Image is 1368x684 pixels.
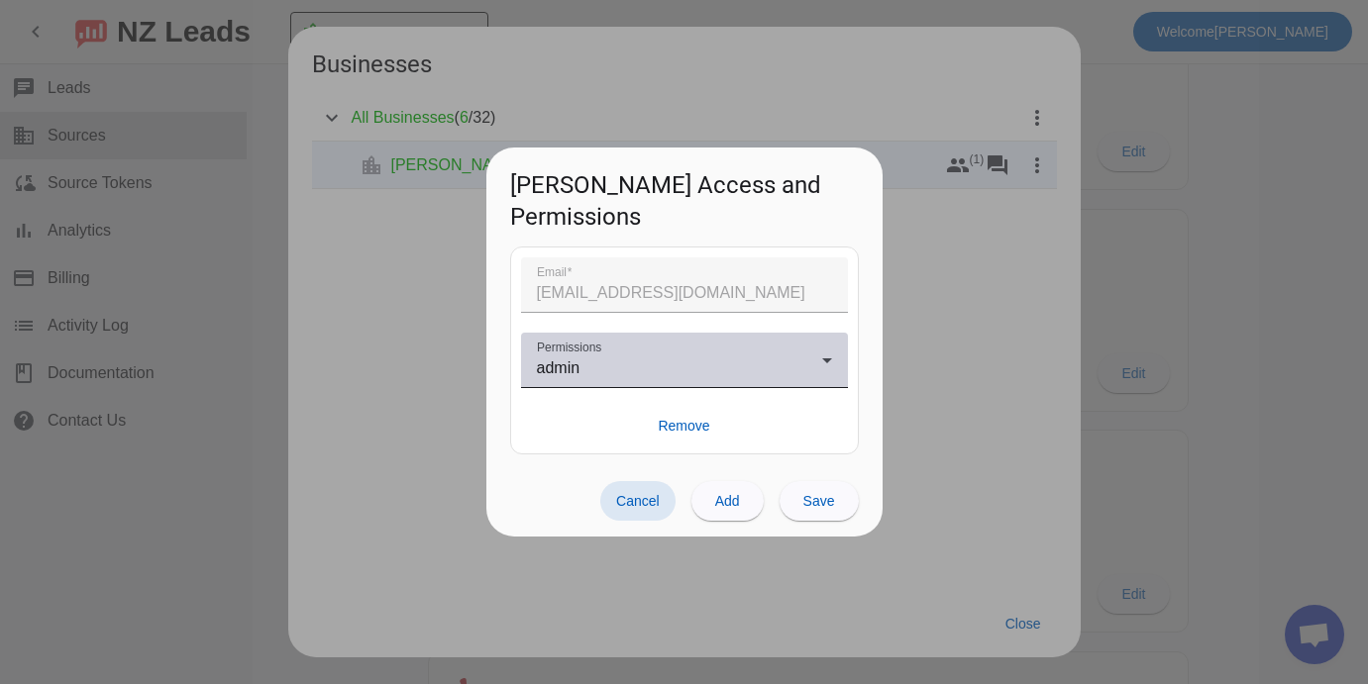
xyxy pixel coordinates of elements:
button: Save [780,481,859,521]
span: Cancel [616,493,660,509]
button: Cancel [600,481,676,521]
span: Add [715,493,740,509]
mat-label: Email [537,266,567,279]
span: Remove [658,416,709,436]
h1: [PERSON_NAME] Access and Permissions [486,147,883,245]
button: Add [691,481,764,521]
span: Save [803,493,835,509]
button: Remove [521,408,848,443]
span: admin [537,359,580,376]
mat-label: Permissions [537,342,601,354]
